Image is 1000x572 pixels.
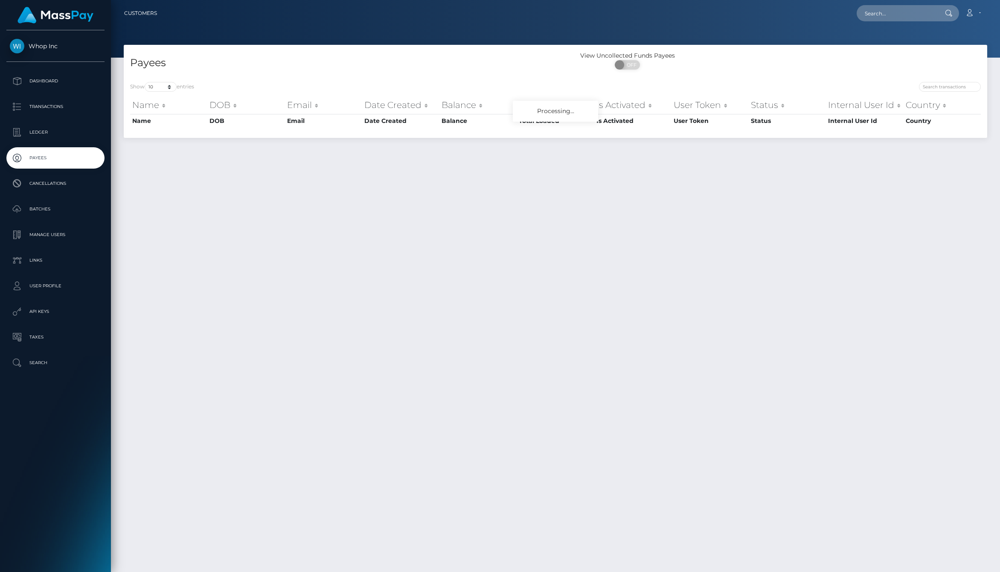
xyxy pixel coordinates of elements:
h4: Payees [130,55,549,70]
th: Name [130,96,207,114]
th: Is Activated [594,96,672,114]
img: MassPay Logo [17,7,93,23]
a: Customers [124,4,157,22]
th: Balance [439,96,517,114]
img: Whop Inc [10,39,24,53]
th: Country [904,96,981,114]
th: Status [749,96,826,114]
input: Search transactions [919,82,981,92]
label: Show entries [130,82,194,92]
a: Payees [6,147,105,169]
th: User Token [672,96,749,114]
p: Taxes [10,331,101,344]
a: Dashboard [6,70,105,92]
p: Dashboard [10,75,101,88]
th: Is Activated [594,114,672,128]
p: Links [10,254,101,267]
th: Country [904,114,981,128]
span: Whop Inc [6,42,105,50]
th: Name [130,114,207,128]
p: Batches [10,203,101,216]
p: Search [10,356,101,369]
a: Search [6,352,105,374]
div: View Uncollected Funds Payees [555,51,699,60]
th: Date Created [362,96,439,114]
a: Ledger [6,122,105,143]
a: User Profile [6,275,105,297]
p: User Profile [10,280,101,292]
a: API Keys [6,301,105,322]
div: Processing... [513,101,598,122]
input: Search... [857,5,937,21]
a: Transactions [6,96,105,117]
p: Cancellations [10,177,101,190]
th: Date Created [362,114,439,128]
th: Internal User Id [826,96,903,114]
p: API Keys [10,305,101,318]
th: Email [285,114,362,128]
p: Manage Users [10,228,101,241]
a: Taxes [6,327,105,348]
p: Transactions [10,100,101,113]
a: Batches [6,198,105,220]
select: Showentries [145,82,177,92]
p: Payees [10,152,101,164]
p: Ledger [10,126,101,139]
th: Total Loaded [517,96,594,114]
span: OFF [619,60,641,70]
a: Cancellations [6,173,105,194]
th: Status [749,114,826,128]
a: Links [6,250,105,271]
th: Email [285,96,362,114]
th: Balance [439,114,517,128]
th: DOB [207,114,285,128]
th: Internal User Id [826,114,903,128]
th: User Token [672,114,749,128]
th: DOB [207,96,285,114]
a: Manage Users [6,224,105,245]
